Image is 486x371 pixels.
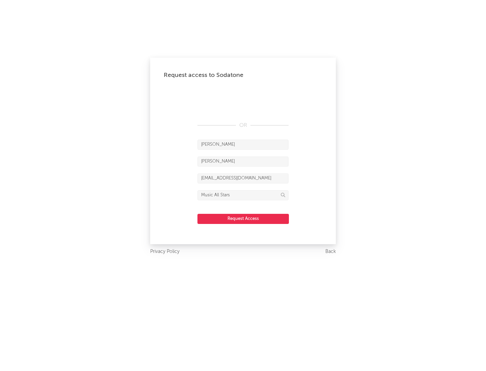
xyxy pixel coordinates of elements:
input: First Name [197,140,289,150]
a: Privacy Policy [150,248,180,256]
input: Division [197,190,289,200]
input: Last Name [197,156,289,167]
input: Email [197,173,289,183]
div: OR [197,121,289,130]
button: Request Access [197,214,289,224]
div: Request access to Sodatone [164,71,322,79]
a: Back [325,248,336,256]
